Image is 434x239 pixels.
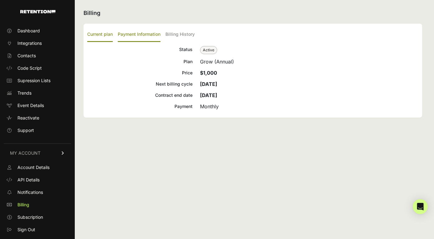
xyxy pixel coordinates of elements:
[17,189,43,195] span: Notifications
[17,28,40,34] span: Dashboard
[87,91,193,99] div: Contract end date
[4,101,71,110] a: Event Details
[87,27,113,42] label: Current plan
[17,115,39,121] span: Reactivate
[200,81,217,87] strong: [DATE]
[4,187,71,197] a: Notifications
[17,90,31,96] span: Trends
[17,177,40,183] span: API Details
[17,53,36,59] span: Contacts
[200,92,217,98] strong: [DATE]
[20,10,55,13] img: Retention.com
[4,51,71,61] a: Contacts
[17,127,34,134] span: Support
[87,80,193,88] div: Next billing cycle
[200,70,217,76] strong: $1,000
[17,102,44,109] span: Event Details
[165,27,195,42] label: Billing History
[4,143,71,162] a: MY ACCOUNT
[200,46,217,54] span: Active
[4,38,71,48] a: Integrations
[4,76,71,86] a: Supression Lists
[4,26,71,36] a: Dashboard
[87,103,193,110] div: Payment
[4,113,71,123] a: Reactivate
[118,27,160,42] label: Payment Information
[87,58,193,65] div: Plan
[17,202,29,208] span: Billing
[17,164,50,171] span: Account Details
[4,225,71,235] a: Sign Out
[4,162,71,172] a: Account Details
[17,214,43,220] span: Subscription
[17,227,35,233] span: Sign Out
[200,103,418,110] div: Monthly
[4,175,71,185] a: API Details
[17,40,42,46] span: Integrations
[200,58,418,65] div: Grow (Annual)
[17,77,50,84] span: Supression Lists
[83,9,422,17] h2: Billing
[413,199,428,214] div: Open Intercom Messenger
[17,65,42,71] span: Code Script
[87,46,193,54] div: Status
[4,200,71,210] a: Billing
[4,212,71,222] a: Subscription
[4,88,71,98] a: Trends
[4,63,71,73] a: Code Script
[4,125,71,135] a: Support
[10,150,41,156] span: MY ACCOUNT
[87,69,193,77] div: Price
